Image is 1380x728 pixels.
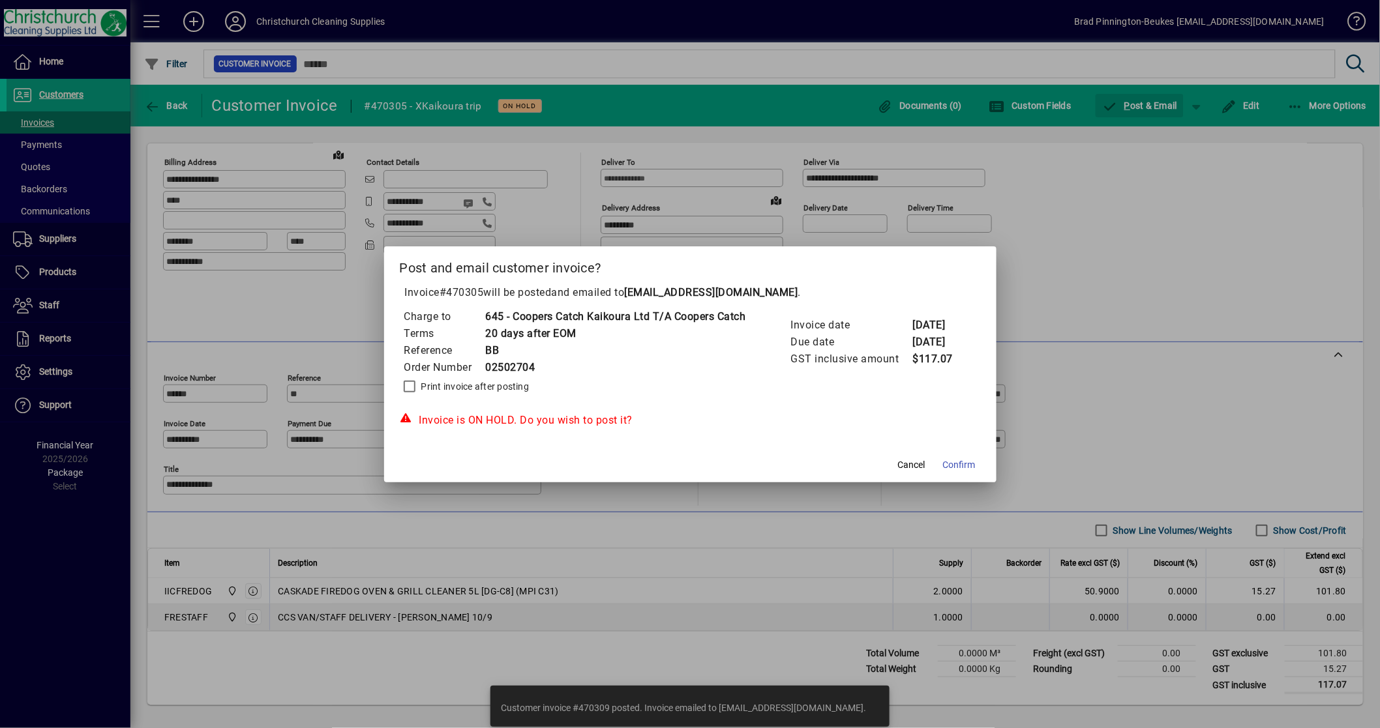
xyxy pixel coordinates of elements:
[485,359,746,376] td: 02502704
[404,308,485,325] td: Charge to
[404,325,485,342] td: Terms
[625,286,798,298] b: [EMAIL_ADDRESS][DOMAIN_NAME]
[790,334,912,351] td: Due date
[400,285,981,300] p: Invoice will be posted .
[384,246,997,284] h2: Post and email customer invoice?
[404,342,485,359] td: Reference
[943,458,976,472] span: Confirm
[552,286,798,298] span: and emailed to
[790,317,912,334] td: Invoice date
[912,351,965,368] td: $117.07
[938,454,981,477] button: Confirm
[404,359,485,376] td: Order Number
[485,325,746,342] td: 20 days after EOM
[400,413,981,428] div: Invoice is ON HOLD. Do you wish to post it?
[419,380,530,393] label: Print invoice after posting
[912,317,965,334] td: [DATE]
[485,308,746,325] td: 645 - Coopers Catch Kaikoura Ltd T/A Coopers Catch
[440,286,484,298] span: #470305
[912,334,965,351] td: [DATE]
[891,454,933,477] button: Cancel
[790,351,912,368] td: GST inclusive amount
[485,342,746,359] td: BB
[898,458,925,472] span: Cancel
